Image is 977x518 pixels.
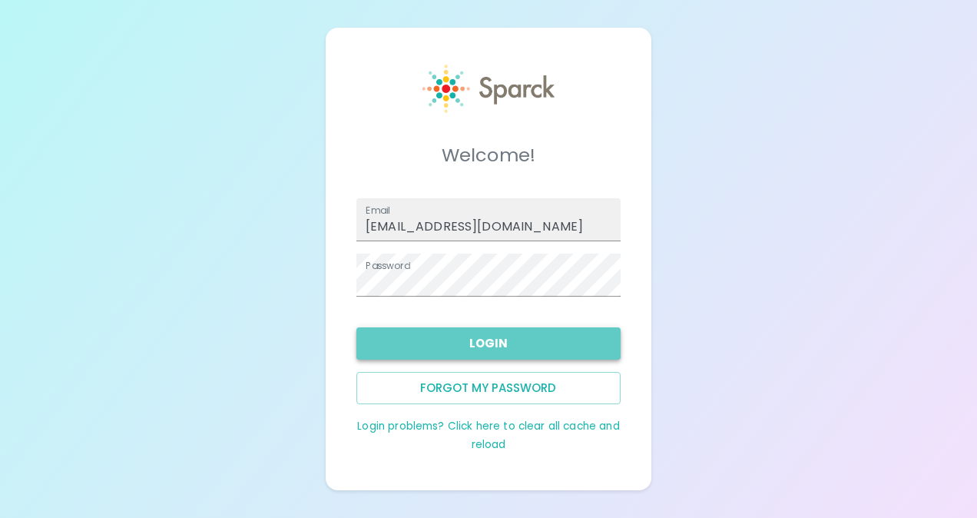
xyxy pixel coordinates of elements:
[357,419,619,452] a: Login problems? Click here to clear all cache and reload
[422,65,555,113] img: Sparck logo
[366,259,410,272] label: Password
[356,327,621,360] button: Login
[366,204,390,217] label: Email
[356,143,621,168] h5: Welcome!
[356,372,621,404] button: Forgot my password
